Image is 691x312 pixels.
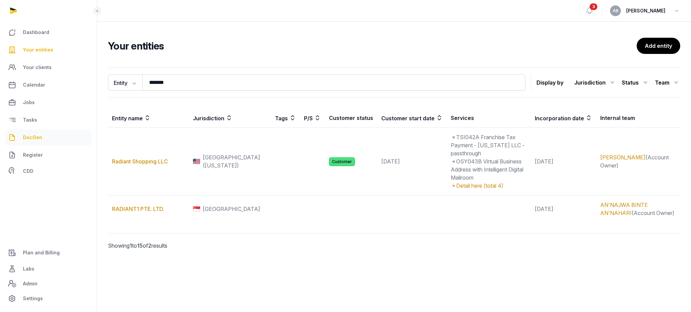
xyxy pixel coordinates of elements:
[5,77,91,93] a: Calendar
[23,28,49,36] span: Dashboard
[23,63,52,71] span: Your clients
[5,245,91,261] a: Plan and Billing
[655,77,680,88] div: Team
[325,108,377,128] th: Customer status
[329,157,355,166] span: Customer
[451,134,525,157] span: TSI042A Franchise Tax Payment - [US_STATE] LLC - passthrough
[203,153,267,169] span: [GEOGRAPHIC_DATA] ([US_STATE])
[130,242,132,249] span: 1
[203,205,260,213] span: [GEOGRAPHIC_DATA]
[23,81,45,89] span: Calendar
[137,242,143,249] span: 15
[108,40,637,52] h2: Your entities
[23,116,37,124] span: Tasks
[531,108,596,128] th: Incorporation date
[596,108,680,128] th: Internal team
[23,151,43,159] span: Register
[5,164,91,178] a: CDD
[112,206,164,212] a: RADIANT1 PTE. LTD.
[600,154,645,161] a: [PERSON_NAME]
[600,201,648,216] a: AN'NAJWA BINTE AN'NAHARI
[5,94,91,111] a: Jobs
[271,108,300,128] th: Tags
[626,7,665,15] span: [PERSON_NAME]
[5,277,91,290] a: Admin
[23,265,34,273] span: Labs
[5,42,91,58] a: Your entities
[531,128,596,195] td: [DATE]
[600,153,676,169] div: (Account Owner)
[5,129,91,146] a: DocGen
[112,158,168,165] a: Radiant Shopping LLC
[189,108,271,128] th: Jurisdiction
[148,242,151,249] span: 2
[5,112,91,128] a: Tasks
[613,9,618,13] span: AB
[23,98,35,106] span: Jobs
[23,294,43,303] span: Settings
[451,182,526,190] div: Detail here (total 4)
[23,249,60,257] span: Plan and Billing
[300,108,325,128] th: P/S
[108,233,243,258] p: Showing to of results
[5,261,91,277] a: Labs
[447,108,530,128] th: Services
[23,167,33,175] span: CDD
[23,46,53,54] span: Your entities
[377,128,447,195] td: [DATE]
[622,77,649,88] div: Status
[637,38,680,54] a: Add entity
[5,147,91,163] a: Register
[23,280,37,288] span: Admin
[574,77,616,88] div: Jurisdiction
[108,108,189,128] th: Entity name
[600,201,676,217] div: (Account Owner)
[108,74,142,91] button: Entity
[531,195,596,223] td: [DATE]
[5,290,91,307] a: Settings
[451,158,523,181] span: OSY043B Virtual Business Address with Intelligent Digital Mailroom
[377,108,447,128] th: Customer start date
[590,3,598,10] span: 3
[536,77,563,88] p: Display by
[5,24,91,40] a: Dashboard
[610,5,621,16] button: AB
[23,133,42,142] span: DocGen
[5,59,91,75] a: Your clients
